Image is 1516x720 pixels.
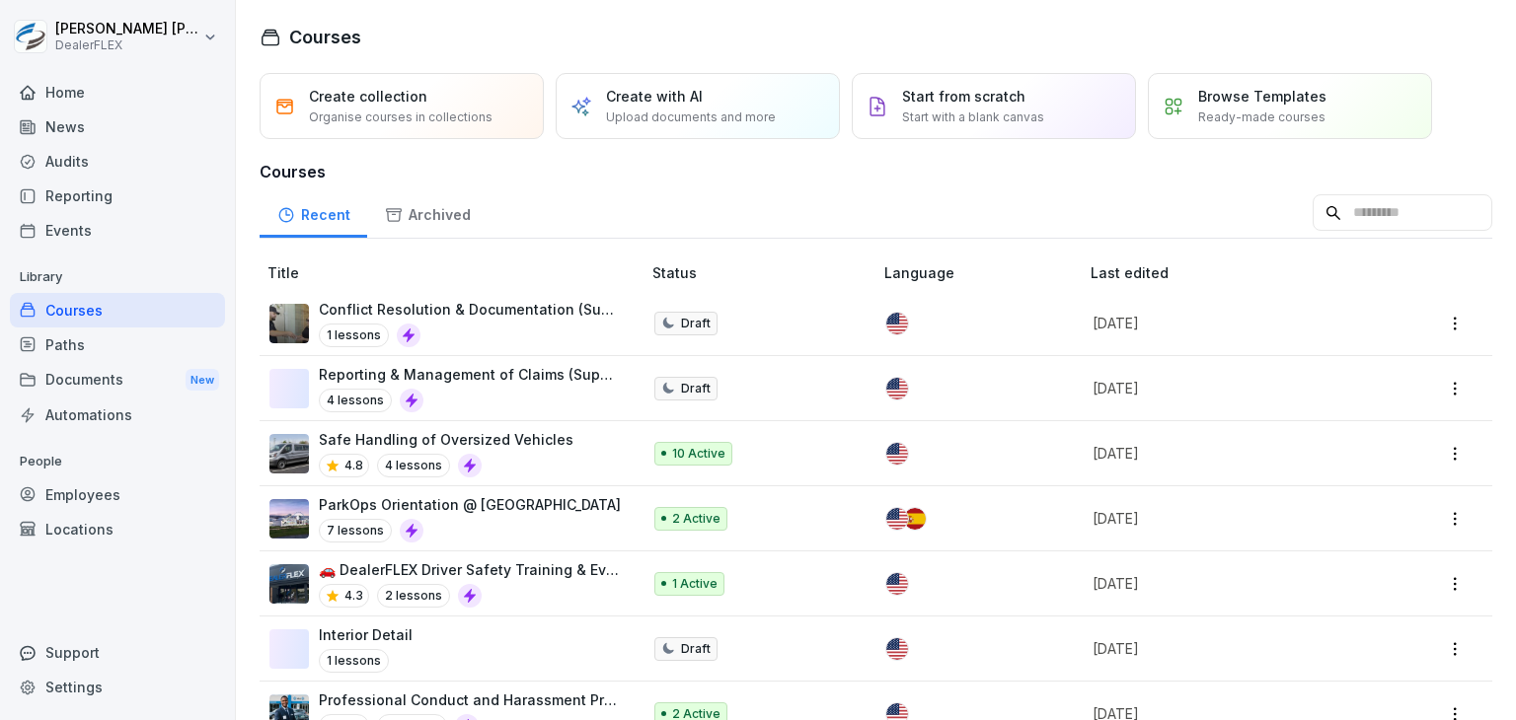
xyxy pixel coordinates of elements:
p: Upload documents and more [606,108,776,126]
p: Organise courses in collections [309,108,493,126]
p: 1 lessons [319,649,389,673]
p: [DATE] [1093,443,1366,464]
p: Conflict Resolution & Documentation (Supervisor) [319,299,621,320]
img: da8qswpfqixsakdmmzotmdit.png [269,564,309,604]
a: Archived [367,187,488,238]
p: Title [267,262,644,283]
p: Language [884,262,1083,283]
p: Library [10,261,225,293]
p: Start from scratch [902,86,1025,107]
p: 🚗 DealerFLEX Driver Safety Training & Evaluation [319,559,621,580]
p: Create collection [309,86,427,107]
div: New [186,369,219,392]
p: 1 lessons [319,324,389,347]
p: Start with a blank canvas [902,108,1044,126]
p: Draft [681,380,711,397]
a: Courses [10,293,225,327]
p: ParkOps Orientation @ [GEOGRAPHIC_DATA] [319,494,621,515]
img: us.svg [886,573,908,595]
a: Home [10,75,225,109]
a: Audits [10,144,225,179]
a: Recent [260,187,367,238]
p: 7 lessons [319,519,392,542]
img: us.svg [886,378,908,399]
p: 1 Active [672,575,718,593]
p: 2 Active [672,510,720,528]
p: Ready-made courses [1198,108,1326,126]
p: Create with AI [606,86,703,107]
a: Locations [10,512,225,546]
p: 4 lessons [319,389,392,412]
p: Professional Conduct and Harassment Prevention for Valet Employees [319,689,621,710]
div: Documents [10,362,225,398]
a: Events [10,213,225,248]
p: Status [652,262,876,283]
a: Reporting [10,179,225,213]
p: Last edited [1091,262,1390,283]
h1: Courses [289,24,361,50]
p: [DATE] [1093,378,1366,398]
img: zk0x44riwstrlgqryo3l2fe3.png [269,304,309,343]
p: [DATE] [1093,638,1366,659]
p: [DATE] [1093,573,1366,594]
p: People [10,446,225,477]
a: News [10,109,225,144]
p: Draft [681,315,711,332]
img: us.svg [886,508,908,530]
img: u6am29fli39xf7ggi0iab2si.png [269,434,309,473]
p: DealerFLEX [55,38,199,52]
p: Interior Detail [319,624,413,645]
h3: Courses [260,160,1492,183]
p: 4.8 [344,457,363,474]
img: us.svg [886,443,908,465]
p: 10 Active [672,445,725,463]
p: Draft [681,640,711,658]
a: Settings [10,670,225,704]
p: Reporting & Management of Claims (Supervisor) [319,364,621,385]
img: us.svg [886,313,908,334]
img: us.svg [886,638,908,660]
img: nnqojl1deux5lw6n86ll0x7s.png [269,499,309,539]
p: [DATE] [1093,508,1366,529]
a: Employees [10,477,225,512]
p: Browse Templates [1198,86,1326,107]
div: Support [10,635,225,670]
p: 4.3 [344,587,363,605]
p: 2 lessons [377,584,450,608]
img: es.svg [904,508,926,530]
p: [DATE] [1093,313,1366,333]
p: Safe Handling of Oversized Vehicles [319,429,573,450]
a: Automations [10,397,225,432]
a: DocumentsNew [10,362,225,398]
a: Paths [10,327,225,362]
p: 4 lessons [377,454,450,477]
p: [PERSON_NAME] [PERSON_NAME] [55,21,199,37]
